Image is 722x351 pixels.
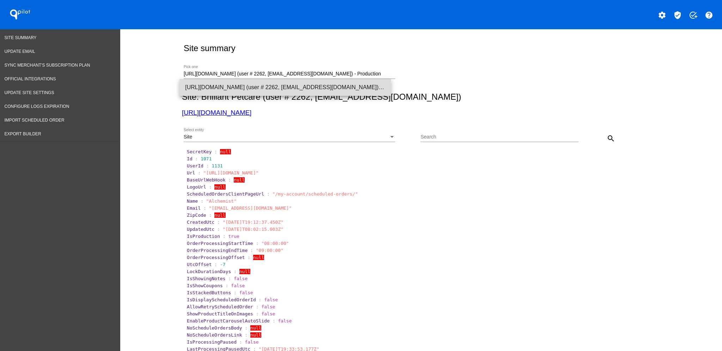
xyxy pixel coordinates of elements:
[273,318,275,324] span: :
[187,213,206,218] span: ZipCode
[187,339,237,345] span: IsProcessingPaused
[220,149,231,154] span: null
[250,332,261,338] span: null
[226,283,228,288] span: :
[223,234,226,239] span: :
[261,304,275,309] span: false
[234,269,237,274] span: :
[228,234,239,239] span: true
[209,184,212,190] span: :
[201,156,212,161] span: 1071
[187,304,253,309] span: AllowRetryScheduledOrder
[264,297,278,302] span: false
[187,184,206,190] span: LogoUrl
[187,290,231,295] span: IsStackedButtons
[187,325,242,331] span: NoScheduleOrdersBody
[256,241,259,246] span: :
[5,76,56,81] span: Official Integrations
[187,220,214,225] span: CreatedUtc
[261,311,275,316] span: false
[239,339,242,345] span: :
[209,213,212,218] span: :
[234,177,245,183] span: null
[184,43,235,53] h2: Site summary
[187,156,192,161] span: Id
[185,79,385,96] span: [URL][DOMAIN_NAME] (user # 2262, [EMAIL_ADDRESS][DOMAIN_NAME]) - Production
[187,269,231,274] span: LockDurationDays
[234,290,237,295] span: :
[256,304,259,309] span: :
[234,276,247,281] span: false
[245,332,247,338] span: :
[6,7,34,21] h1: QPilot
[206,163,209,168] span: :
[223,227,283,232] span: "[DATE]T08:02:15.003Z"
[250,325,261,331] span: null
[228,276,231,281] span: :
[239,290,253,295] span: false
[187,332,242,338] span: NoScheduleOrdersLink
[182,109,251,116] a: [URL][DOMAIN_NAME]
[239,269,250,274] span: null
[256,248,283,253] span: "09:00:00"
[187,198,198,204] span: Name
[184,134,395,140] mat-select: Select entity
[5,63,90,68] span: Sync Merchant's Subscription Plan
[256,311,259,316] span: :
[228,177,231,183] span: :
[214,213,225,218] span: null
[245,325,247,331] span: :
[201,198,203,204] span: :
[5,49,35,54] span: Update Email
[5,131,41,136] span: Export Builder
[267,191,270,197] span: :
[203,205,206,211] span: :
[187,177,226,183] span: BaseUrlWebHook
[187,311,253,316] span: ShowProductTitleOnImages
[231,283,245,288] span: false
[184,71,395,77] input: Number
[187,297,256,302] span: IsDisplayScheduledOrderId
[5,104,69,109] span: Configure logs expiration
[187,170,195,175] span: Url
[658,11,666,19] mat-icon: settings
[247,255,250,260] span: :
[187,318,270,324] span: EnableProductCarouselAutoSlide
[187,248,247,253] span: OrderProcessingEndTime
[705,11,713,19] mat-icon: help
[187,283,223,288] span: IsShowCoupons
[261,241,289,246] span: "08:00:00"
[220,262,226,267] span: -7
[253,255,264,260] span: null
[250,248,253,253] span: :
[278,318,292,324] span: false
[209,205,292,211] span: "[EMAIL_ADDRESS][DOMAIN_NAME]"
[182,92,657,102] h2: Site: Brilliant Petcare (user # 2262, [EMAIL_ADDRESS][DOMAIN_NAME])
[187,276,226,281] span: IsShowingNotes
[607,134,615,143] mat-icon: search
[187,205,201,211] span: Email
[203,170,259,175] span: "[URL][DOMAIN_NAME]"
[673,11,682,19] mat-icon: verified_user
[195,156,198,161] span: :
[187,241,253,246] span: OrderProcessingStartTime
[5,35,37,40] span: Site Summary
[212,163,223,168] span: 1131
[184,134,192,140] span: Site
[187,255,245,260] span: OrderProcessingOffset
[198,170,201,175] span: :
[5,118,65,123] span: Import Scheduled Order
[217,220,220,225] span: :
[245,339,258,345] span: false
[187,227,214,232] span: UpdatedUtc
[206,198,237,204] span: "Alchemist"
[187,262,212,267] span: UtcOffset
[214,149,217,154] span: :
[187,149,212,154] span: SecretKey
[5,90,54,95] span: Update Site Settings
[187,163,203,168] span: UserId
[689,11,697,19] mat-icon: add_task
[217,227,220,232] span: :
[214,262,217,267] span: :
[259,297,262,302] span: :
